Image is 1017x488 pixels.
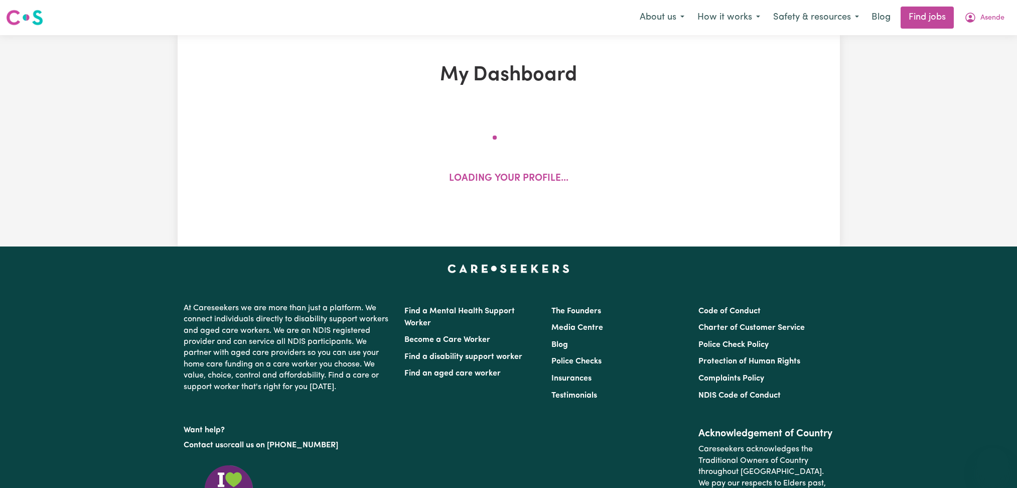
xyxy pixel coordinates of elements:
a: Find a Mental Health Support Worker [404,307,515,327]
a: Careseekers home page [448,265,569,273]
a: Find an aged care worker [404,370,501,378]
p: or [184,436,392,455]
a: The Founders [551,307,601,315]
a: Protection of Human Rights [698,357,800,365]
iframe: Button to launch messaging window [977,448,1009,480]
button: How it works [691,7,767,28]
p: Loading your profile... [449,172,568,186]
h1: My Dashboard [294,63,723,87]
h2: Acknowledgement of Country [698,428,833,440]
a: Find jobs [901,7,954,29]
span: Asende [980,13,1004,24]
a: NDIS Code of Conduct [698,392,781,400]
a: Careseekers logo [6,6,43,29]
img: Careseekers logo [6,9,43,27]
a: Code of Conduct [698,307,761,315]
a: Complaints Policy [698,375,764,383]
a: Contact us [184,441,223,449]
a: Police Check Policy [698,341,769,349]
a: Police Checks [551,357,602,365]
a: Blog [551,341,568,349]
a: Media Centre [551,324,603,332]
button: Safety & resources [767,7,865,28]
button: My Account [958,7,1011,28]
a: call us on [PHONE_NUMBER] [231,441,338,449]
a: Find a disability support worker [404,353,522,361]
a: Become a Care Worker [404,336,490,344]
p: Want help? [184,421,392,436]
p: At Careseekers we are more than just a platform. We connect individuals directly to disability su... [184,299,392,397]
a: Blog [865,7,897,29]
a: Testimonials [551,392,597,400]
a: Charter of Customer Service [698,324,805,332]
a: Insurances [551,375,592,383]
button: About us [633,7,691,28]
